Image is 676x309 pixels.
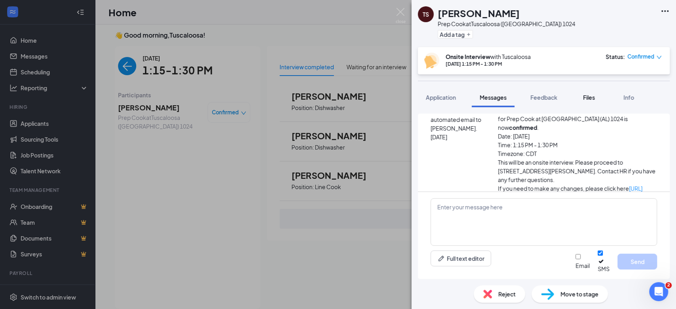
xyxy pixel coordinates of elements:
p: This will be an onsite interview. Please proceed to [STREET_ADDRESS][PERSON_NAME]. Contact HR if ... [498,158,657,184]
svg: Checkmark [598,258,604,265]
button: Full text editorPen [430,250,491,266]
span: Messages [480,94,507,101]
h1: [PERSON_NAME] [438,6,520,20]
span: 2 [665,282,672,288]
b: Onsite Interview [446,53,490,60]
p: If you need to make any changes, please click here [498,184,657,201]
span: Workstream sent automated email to [PERSON_NAME]. [430,107,481,132]
span: Move to stage [560,290,598,298]
input: Email [575,254,581,259]
span: [DATE] [430,133,447,141]
span: Files [583,94,595,101]
iframe: Intercom live chat [649,282,668,301]
div: [DATE] 1:15 PM - 1:30 PM [446,61,531,67]
span: Info [623,94,634,101]
div: Email [575,262,590,269]
span: Feedback [530,94,557,101]
span: Reject [498,290,516,298]
svg: Pen [437,254,445,262]
div: with Tuscaloosa [446,53,531,61]
input: SMS [598,250,603,256]
p: Date: [DATE] Time: 1:15 PM - 1:30 PM Timezone: CDT [498,132,657,158]
span: Confirmed [627,53,654,61]
p: Congratulations, your meeting with Another Broken Egg Cafe for Prep Cook at [GEOGRAPHIC_DATA] (AL... [498,106,657,132]
b: confirmed [509,124,537,131]
div: SMS [598,265,609,273]
svg: Ellipses [660,6,670,16]
button: Send [617,254,657,269]
div: TS [423,10,429,18]
span: Application [426,94,456,101]
span: down [656,55,662,60]
button: PlusAdd a tag [438,30,473,38]
div: Status : [606,53,625,61]
svg: Plus [466,32,471,37]
div: Prep Cook at Tuscaloosa ([GEOGRAPHIC_DATA]) 1024 [438,20,575,28]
